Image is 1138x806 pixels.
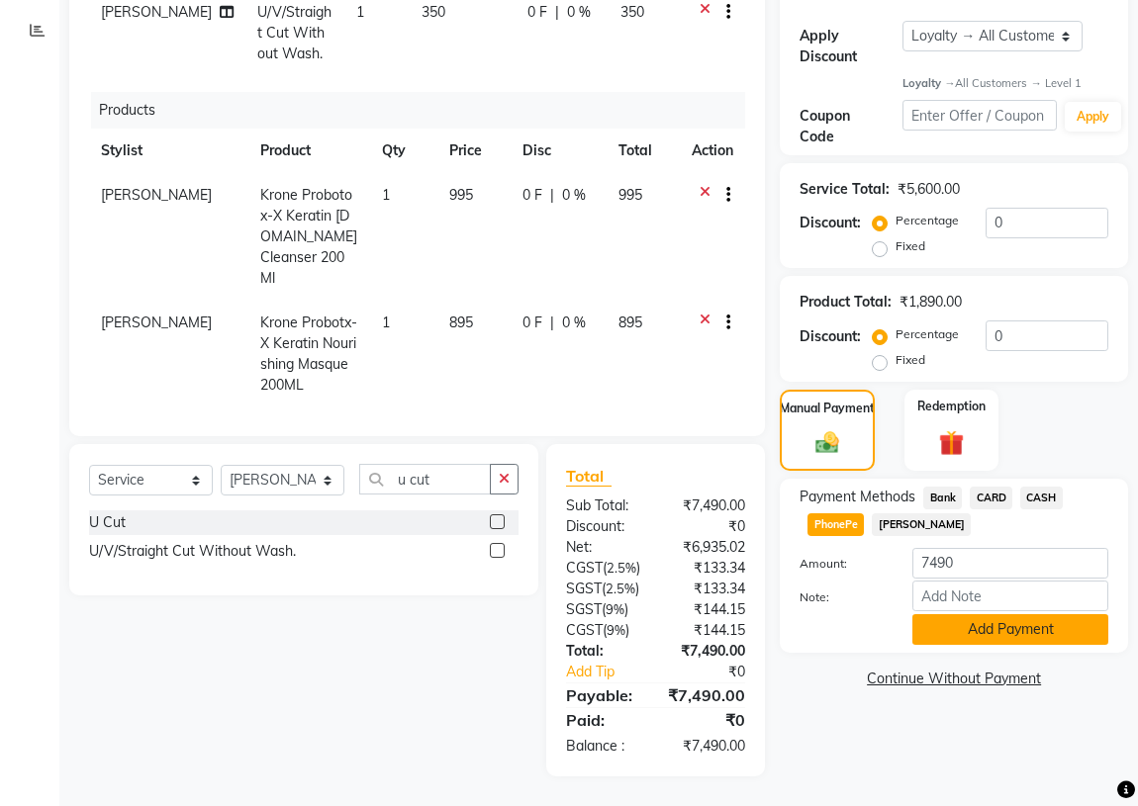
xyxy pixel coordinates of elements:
span: CGST [566,559,603,577]
div: Balance : [551,736,656,757]
div: Product Total: [800,292,892,313]
div: ₹133.34 [656,558,761,579]
input: Add Note [912,581,1108,611]
span: Payment Methods [800,487,915,507]
span: 1 [356,3,364,21]
div: Products [91,92,760,129]
a: Continue Without Payment [784,669,1124,689]
img: _gift.svg [931,427,973,459]
span: 995 [449,186,473,204]
span: | [550,313,554,333]
span: 0 F [522,185,542,206]
span: U/V/Straight Cut Without Wash. [257,3,332,62]
input: Enter Offer / Coupon Code [902,100,1057,131]
div: Service Total: [800,179,890,200]
th: Action [680,129,745,173]
span: CARD [970,487,1012,509]
label: Fixed [896,237,925,255]
div: Payable: [551,683,653,707]
span: | [555,2,559,23]
span: [PERSON_NAME] [101,186,212,204]
span: Total [566,466,612,487]
label: Redemption [917,398,986,415]
span: 350 [620,3,644,21]
span: 2.5% [607,560,636,576]
input: Search or Scan [359,464,491,494]
input: Amount [912,548,1108,579]
th: Stylist [89,129,248,173]
button: Add Payment [912,614,1108,645]
span: 9% [607,622,625,638]
a: Add Tip [551,662,673,682]
div: Discount: [800,213,861,233]
th: Price [437,129,511,173]
div: ₹6,935.02 [656,537,761,558]
span: 2.5% [606,581,635,596]
span: Krone Probotox-X Keratin [DOMAIN_NAME] Cleanser 200 Ml [260,186,357,287]
div: ( ) [551,579,656,599]
div: Net: [551,537,656,558]
span: CGST [566,621,603,639]
label: Percentage [896,212,959,229]
div: ₹7,490.00 [656,641,761,662]
span: 995 [618,186,642,204]
div: ₹144.15 [656,620,761,641]
span: 1 [382,186,390,204]
th: Disc [511,129,607,173]
div: ₹0 [673,662,760,682]
span: 350 [422,3,445,21]
span: | [550,185,554,206]
div: Total: [551,641,656,662]
th: Qty [370,129,437,173]
div: Coupon Code [800,106,902,147]
label: Percentage [896,325,959,343]
span: Bank [923,487,962,509]
div: ₹144.15 [656,599,761,620]
span: 9% [606,601,624,617]
span: [PERSON_NAME] [101,3,212,21]
th: Product [248,129,370,173]
div: Discount: [800,326,861,347]
div: ₹7,490.00 [653,683,760,707]
div: ₹7,490.00 [656,495,761,516]
div: ₹7,490.00 [656,736,761,757]
span: Krone Probotx-X Keratin Nourishing Masque 200ML [260,313,357,394]
div: Discount: [551,516,656,537]
div: ₹133.34 [656,579,761,599]
div: ( ) [551,558,656,579]
div: ₹5,600.00 [898,179,960,200]
span: SGST [566,600,602,618]
div: Apply Discount [800,26,902,67]
label: Manual Payment [780,400,875,417]
label: Fixed [896,351,925,369]
button: Apply [1065,102,1121,132]
div: U/V/Straight Cut Without Wash. [89,541,296,562]
span: SGST [566,580,602,597]
div: Paid: [551,708,656,732]
span: [PERSON_NAME] [872,513,971,536]
span: 0 % [562,313,586,333]
span: CASH [1020,487,1063,509]
span: [PERSON_NAME] [101,313,212,331]
strong: Loyalty → [902,76,955,90]
div: ₹0 [656,708,761,732]
span: 895 [449,313,473,331]
span: 1 [382,313,390,331]
div: All Customers → Level 1 [902,75,1108,92]
div: ₹1,890.00 [900,292,962,313]
div: U Cut [89,512,126,533]
span: 895 [618,313,642,331]
div: Sub Total: [551,495,656,516]
label: Note: [785,588,898,606]
th: Total [607,129,680,173]
label: Amount: [785,555,898,573]
span: PhonePe [807,513,864,536]
span: 0 % [562,185,586,206]
div: ₹0 [656,516,761,537]
span: 0 F [522,313,542,333]
img: _cash.svg [808,429,847,456]
div: ( ) [551,620,656,641]
span: 0 F [527,2,547,23]
span: 0 % [567,2,591,23]
div: ( ) [551,599,656,620]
